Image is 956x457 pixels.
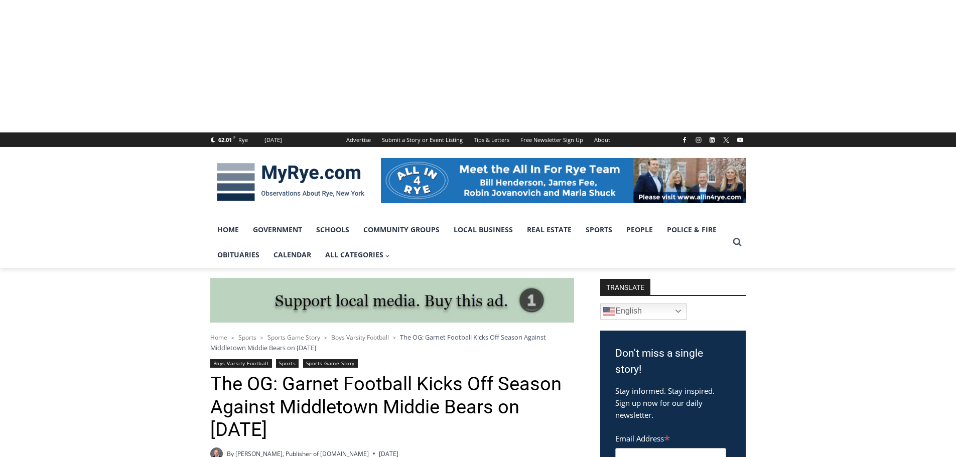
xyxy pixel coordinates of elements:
[318,242,397,267] a: All Categories
[309,217,356,242] a: Schools
[238,135,248,144] div: Rye
[231,334,234,341] span: >
[734,134,746,146] a: YouTube
[266,242,318,267] a: Calendar
[218,136,232,143] span: 62.01
[210,217,246,242] a: Home
[210,333,227,342] a: Home
[706,134,718,146] a: Linkedin
[341,132,616,147] nav: Secondary Navigation
[267,333,320,342] a: Sports Game Story
[579,217,619,242] a: Sports
[678,134,691,146] a: Facebook
[210,332,574,353] nav: Breadcrumbs
[210,156,371,208] img: MyRye.com
[515,132,589,147] a: Free Newsletter Sign Up
[376,132,468,147] a: Submit a Story or Event Listing
[210,359,272,368] a: Boys Varsity Football
[603,306,615,318] img: en
[728,233,746,251] button: View Search Form
[233,134,235,140] span: F
[356,217,447,242] a: Community Groups
[600,303,687,320] a: English
[324,334,327,341] span: >
[468,132,515,147] a: Tips & Letters
[210,242,266,267] a: Obituaries
[615,385,731,421] p: Stay informed. Stay inspired. Sign up now for our daily newsletter.
[276,359,299,368] a: Sports
[264,135,282,144] div: [DATE]
[325,249,390,260] span: All Categories
[210,278,574,323] img: support local media, buy this ad
[619,217,660,242] a: People
[246,217,309,242] a: Government
[238,333,256,342] a: Sports
[303,359,358,368] a: Sports Game Story
[520,217,579,242] a: Real Estate
[600,279,650,295] strong: TRANSLATE
[381,158,746,203] img: All in for Rye
[260,334,263,341] span: >
[331,333,389,342] a: Boys Varsity Football
[615,428,726,446] label: Email Address
[589,132,616,147] a: About
[393,334,396,341] span: >
[720,134,732,146] a: X
[341,132,376,147] a: Advertise
[660,217,724,242] a: Police & Fire
[210,217,728,268] nav: Primary Navigation
[210,373,574,441] h1: The OG: Garnet Football Kicks Off Season Against Middletown Middie Bears on [DATE]
[210,333,546,352] span: The OG: Garnet Football Kicks Off Season Against Middletown Middie Bears on [DATE]
[447,217,520,242] a: Local Business
[693,134,705,146] a: Instagram
[615,346,731,377] h3: Don't miss a single story!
